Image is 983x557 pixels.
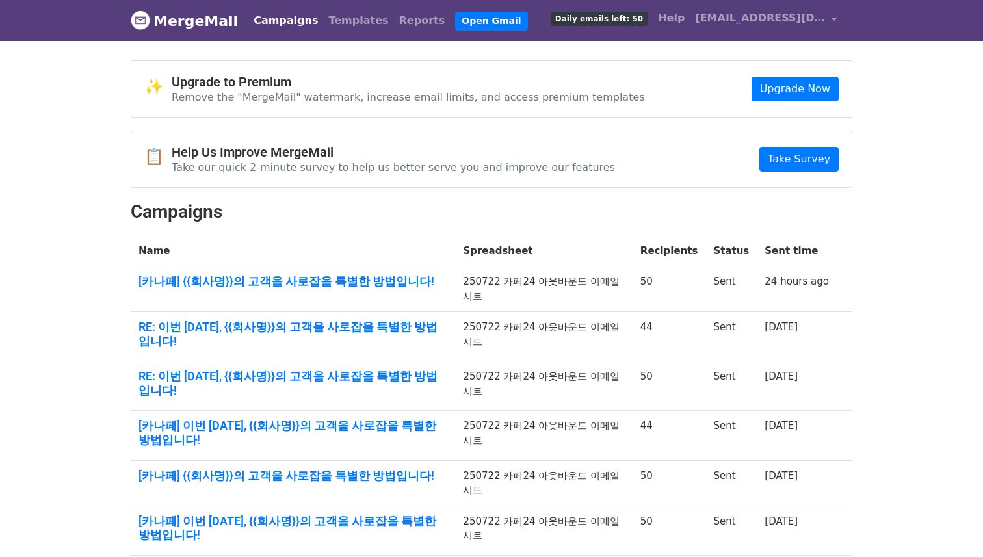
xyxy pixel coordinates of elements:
a: Daily emails left: 50 [545,5,653,31]
td: 250722 카페24 아웃바운드 이메일 시트 [455,312,632,361]
a: [EMAIL_ADDRESS][DOMAIN_NAME] [690,5,842,36]
td: Sent [705,411,757,460]
a: Campaigns [248,8,323,34]
th: Recipients [633,236,706,266]
a: Take Survey [759,147,839,172]
a: Templates [323,8,393,34]
td: Sent [705,361,757,411]
a: Help [653,5,690,31]
td: Sent [705,266,757,312]
span: [EMAIL_ADDRESS][DOMAIN_NAME] [695,10,825,26]
span: 📋 [144,148,172,166]
td: 50 [633,460,706,506]
td: 250722 카페24 아웃바운드 이메일 시트 [455,411,632,460]
a: 24 hours ago [765,276,829,287]
a: RE: 이번 [DATE], {{회사명}}의 고객을 사로잡을 특별한 방법입니다! [138,369,447,397]
a: Open Gmail [455,12,527,31]
a: [카나페] 이번 [DATE], {{회사명}}의 고객을 사로잡을 특별한 방법입니다! [138,419,447,447]
td: 250722 카페24 아웃바운드 이메일 시트 [455,361,632,411]
span: ✨ [144,77,172,96]
th: Spreadsheet [455,236,632,266]
h4: Upgrade to Premium [172,74,645,90]
td: 50 [633,506,706,555]
p: Take our quick 2-minute survey to help us better serve you and improve our features [172,161,615,174]
a: [카나페] 이번 [DATE], {{회사명}}의 고객을 사로잡을 특별한 방법입니다! [138,514,447,542]
a: Reports [394,8,451,34]
td: 44 [633,411,706,460]
h4: Help Us Improve MergeMail [172,144,615,160]
span: Daily emails left: 50 [551,12,648,26]
h2: Campaigns [131,201,852,223]
a: [DATE] [765,420,798,432]
a: MergeMail [131,7,238,34]
a: [DATE] [765,470,798,482]
th: Sent time [757,236,837,266]
td: 50 [633,361,706,411]
td: Sent [705,312,757,361]
td: Sent [705,460,757,506]
a: [카나페] {{회사명}}의 고객을 사로잡을 특별한 방법입니다! [138,274,447,289]
a: [DATE] [765,321,798,333]
td: 44 [633,312,706,361]
th: Name [131,236,455,266]
a: Upgrade Now [752,77,839,101]
a: RE: 이번 [DATE], {{회사명}}의 고객을 사로잡을 특별한 방법입니다! [138,320,447,348]
p: Remove the "MergeMail" watermark, increase email limits, and access premium templates [172,90,645,104]
td: 250722 카페24 아웃바운드 이메일 시트 [455,266,632,312]
td: 250722 카페24 아웃바운드 이메일 시트 [455,460,632,506]
td: 250722 카페24 아웃바운드 이메일 시트 [455,506,632,555]
a: [DATE] [765,515,798,527]
td: Sent [705,506,757,555]
td: 50 [633,266,706,312]
img: MergeMail logo [131,10,150,30]
th: Status [705,236,757,266]
a: [DATE] [765,370,798,382]
a: [카나페] {{회사명}}의 고객을 사로잡을 특별한 방법입니다! [138,469,447,483]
